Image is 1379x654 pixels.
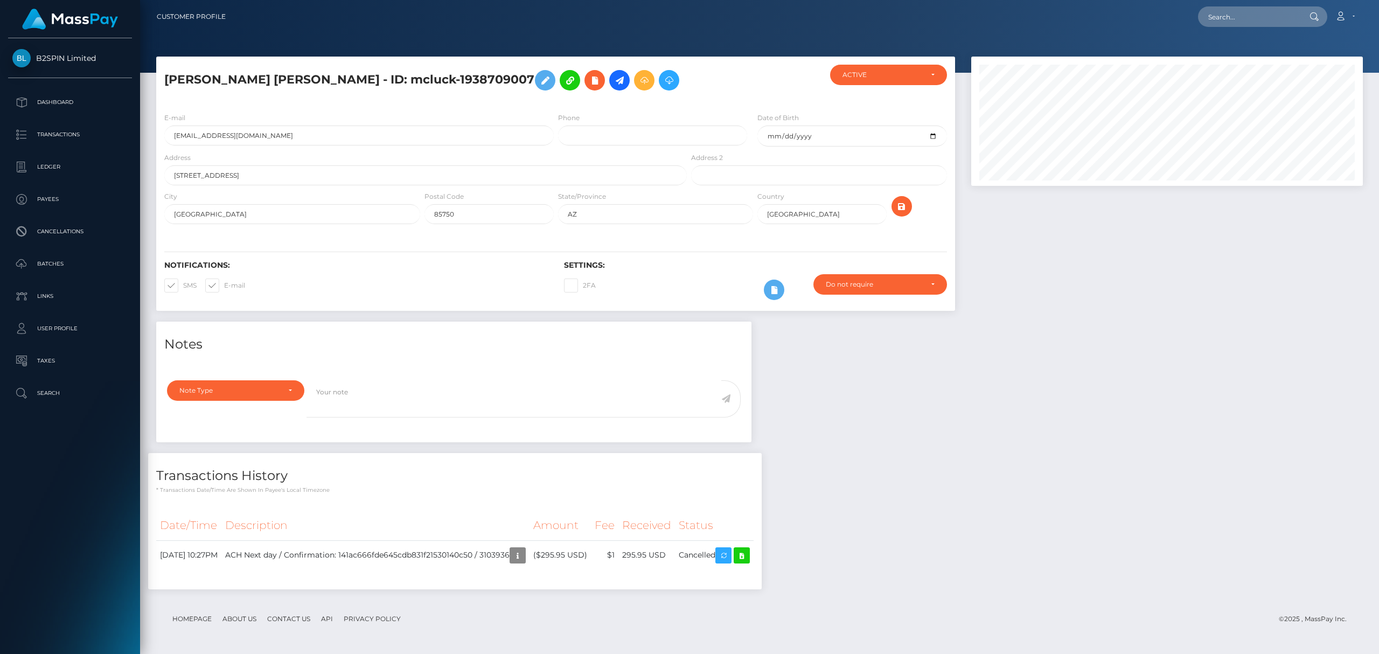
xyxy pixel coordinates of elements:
label: Phone [558,113,580,123]
label: SMS [164,279,197,293]
label: City [164,192,177,201]
p: * Transactions date/time are shown in payee's local timezone [156,486,754,494]
a: About Us [218,610,261,627]
p: Ledger [12,159,128,175]
p: Batches [12,256,128,272]
p: Payees [12,191,128,207]
h5: [PERSON_NAME] [PERSON_NAME] - ID: mcluck-1938709007 [164,65,681,96]
label: Postal Code [424,192,464,201]
h4: Notes [164,335,743,354]
label: Address [164,153,191,163]
button: Note Type [167,380,304,401]
a: Privacy Policy [339,610,405,627]
th: Amount [530,511,591,540]
td: ACH Next day / Confirmation: 141ac666fde645cdb831f21530140c50 / 3103936 [221,540,530,570]
td: Cancelled [675,540,754,570]
mh: Status [679,518,713,532]
label: /Province [558,192,606,201]
label: Address 2 [691,153,723,163]
a: Ledger [8,154,132,180]
p: Search [12,385,128,401]
a: User Profile [8,315,132,342]
label: 2FA [564,279,596,293]
a: Search [8,380,132,407]
th: Date/Time [156,511,221,540]
a: Customer Profile [157,5,226,28]
h6: Settings: [564,261,948,270]
a: Payees [8,186,132,213]
p: Transactions [12,127,128,143]
th: Received [618,511,675,540]
a: Homepage [168,610,216,627]
label: Date of Birth [757,113,799,123]
td: $1 [591,540,618,570]
label: Country [757,192,784,201]
th: Description [221,511,530,540]
h6: Notifications: [164,261,548,270]
mh: State [558,192,575,200]
div: Note Type [179,386,280,395]
input: Search... [1198,6,1299,27]
a: Batches [8,251,132,277]
div: Do not require [826,280,922,289]
p: Taxes [12,353,128,369]
div: ACTIVE [842,71,922,79]
div: © 2025 , MassPay Inc. [1279,613,1355,625]
p: User Profile [12,321,128,337]
th: Fee [591,511,618,540]
p: Cancellations [12,224,128,240]
p: Links [12,288,128,304]
img: MassPay Logo [22,9,118,30]
h4: Transactions History [156,467,754,485]
a: Dashboard [8,89,132,116]
td: 295.95 USD [618,540,675,570]
a: Initiate Payout [609,70,630,91]
img: B2SPIN Limited [12,49,31,67]
button: ACTIVE [830,65,947,85]
label: E-mail [205,279,245,293]
a: Transactions [8,121,132,148]
a: API [317,610,337,627]
a: Contact Us [263,610,315,627]
td: [DATE] 10:27PM [156,540,221,570]
a: Cancellations [8,218,132,245]
p: Dashboard [12,94,128,110]
td: ($295.95 USD) [530,540,591,570]
a: Taxes [8,347,132,374]
button: Do not require [813,274,947,295]
a: Links [8,283,132,310]
span: B2SPIN Limited [8,53,132,63]
label: E-mail [164,113,185,123]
